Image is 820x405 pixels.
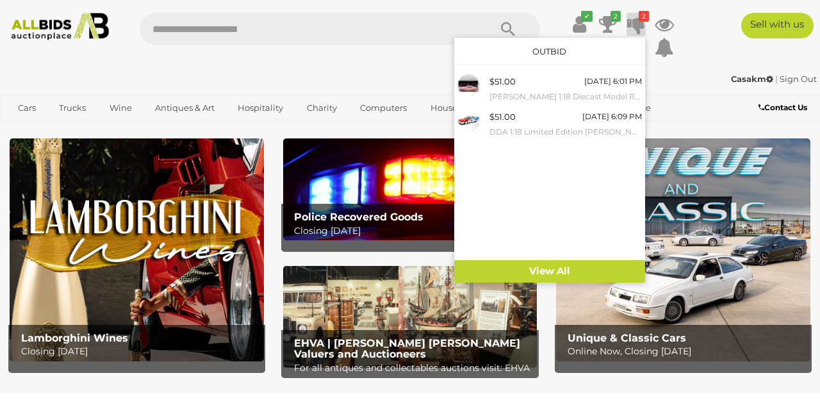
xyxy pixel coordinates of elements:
a: Sign Out [780,74,817,84]
a: Cars [10,97,44,119]
a: Wine [101,97,140,119]
small: DDA 1:18 Limited Edition [PERSON_NAME] HR-31 Nissan Skyline - Brand New [489,125,642,139]
a: Antiques & Art [147,97,223,119]
a: Charity [299,97,345,119]
a: Trucks [51,97,94,119]
a: $51.00 [DATE] 6:09 PM DDA 1:18 Limited Edition [PERSON_NAME] HR-31 Nissan Skyline - Brand New [454,106,645,142]
i: 2 [639,11,649,22]
a: 2 [598,13,618,36]
div: $51.00 [489,110,516,124]
a: Casakm [731,74,775,84]
div: $51.00 [489,74,516,89]
a: $51.00 [DATE] 6:01 PM [PERSON_NAME] 1:18 Diecast Model Rolls Royce Thunderbirds [DEMOGRAPHIC_DATA... [454,71,645,106]
div: [DATE] 6:01 PM [584,74,642,88]
a: Sports [10,119,53,140]
b: Contact Us [758,103,807,112]
i: 2 [611,11,621,22]
small: [PERSON_NAME] 1:18 Diecast Model Rolls Royce Thunderbirds [DEMOGRAPHIC_DATA] [PERSON_NAME]'s FAB1... [489,90,642,104]
button: Search [476,13,540,45]
a: ✔ [570,13,589,36]
a: Contact Us [758,101,810,115]
span: | [775,74,778,84]
a: Hospitality [229,97,291,119]
strong: Casakm [731,74,773,84]
a: Outbid [532,46,566,56]
a: Household [422,97,485,119]
a: Computers [352,97,415,119]
i: ✔ [581,11,593,22]
a: View All [454,260,645,283]
img: Allbids.com.au [6,13,114,40]
div: [DATE] 6:09 PM [582,110,642,124]
a: 2 [627,13,646,36]
img: 55047-8a.jpg [457,110,480,132]
a: [GEOGRAPHIC_DATA] [59,119,167,140]
a: Sell with us [741,13,814,38]
img: 55047-10a.jpg [457,74,480,97]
